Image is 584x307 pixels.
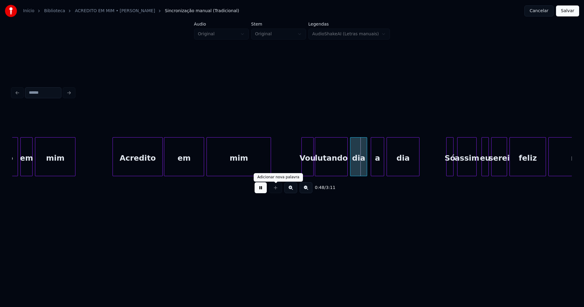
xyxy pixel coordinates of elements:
a: Biblioteca [44,8,65,14]
span: 0:48 [315,185,324,191]
nav: breadcrumb [23,8,239,14]
button: Salvar [556,5,579,16]
label: Áudio [194,22,249,26]
label: Stem [251,22,306,26]
span: 3:11 [326,185,335,191]
button: Cancelar [524,5,554,16]
label: Legendas [308,22,390,26]
div: Adicionar nova palavra [257,175,299,180]
span: Sincronização manual (Tradicional) [165,8,239,14]
img: youka [5,5,17,17]
a: ACREDITO EM MIM • [PERSON_NAME] [75,8,155,14]
a: Início [23,8,34,14]
div: / [315,185,329,191]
